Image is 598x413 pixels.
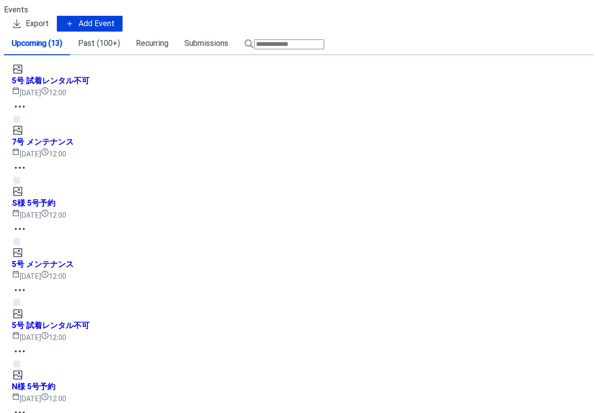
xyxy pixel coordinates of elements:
span: S様 5号予約 [12,197,55,209]
span: Events [4,5,28,14]
span: N様 5号予約 [12,381,55,393]
button: Recurring [128,32,176,55]
a: Add Event [57,22,123,30]
a: 7号 メンテナンス [12,138,74,146]
span: [DATE] [12,270,41,282]
span: 12:00 [41,393,66,405]
button: Upcoming (13) [4,32,70,55]
a: S様 5号予約 [12,199,55,207]
span: [DATE] [12,148,41,160]
span: 12:00 [41,332,66,343]
button: Add Event [57,16,123,32]
span: [DATE] [12,393,41,405]
span: 12:00 [41,270,66,282]
span: [DATE] [12,332,41,343]
a: 5号 試着レンタル不可 [12,76,89,85]
span: 7号 メンテナンス [12,136,74,148]
a: N様 5号予約 [12,382,55,391]
span: 12:00 [41,87,66,99]
a: Export [4,16,57,32]
a: 5号 メンテナンス [12,260,74,268]
a: 5号 試着レンタル不可 [12,321,89,330]
span: 5号 メンテナンス [12,259,74,270]
span: 12:00 [41,148,66,160]
span: [DATE] [12,87,41,99]
span: 5号 試着レンタル不可 [12,320,89,332]
span: 12:00 [41,209,66,221]
span: 5号 試着レンタル不可 [12,75,89,87]
button: Past (100+) [70,32,128,55]
button: Submissions [176,32,236,55]
span: [DATE] [12,209,41,221]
